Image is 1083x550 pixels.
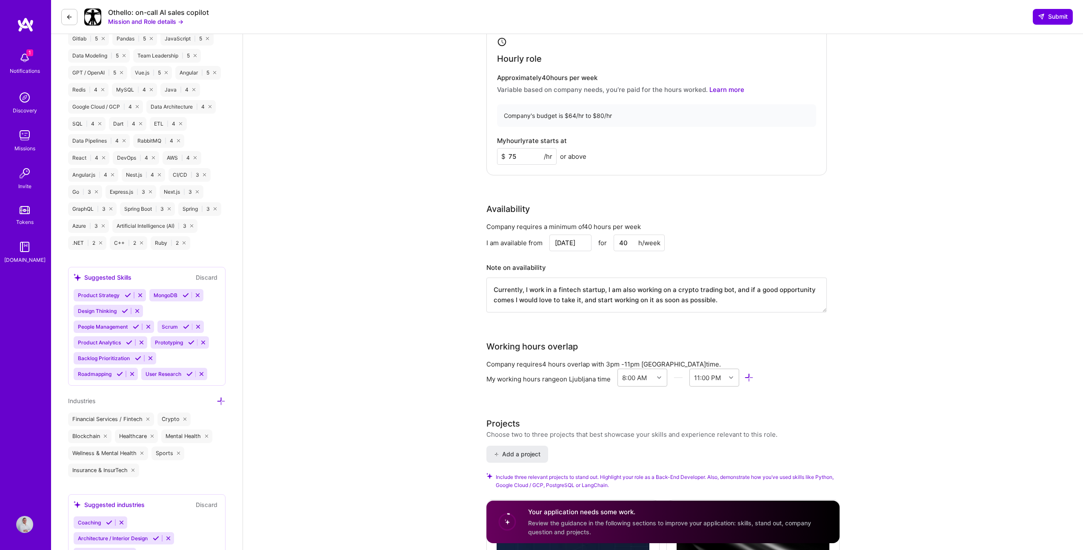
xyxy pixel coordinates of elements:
[158,173,161,176] i: icon Close
[151,447,185,460] div: Sports
[497,148,557,165] input: XXX
[150,37,153,40] i: icon Close
[68,464,139,477] div: Insurance & InsurTech
[18,182,31,191] div: Invite
[560,152,586,161] span: or above
[125,292,131,298] i: Accept
[674,373,683,383] i: icon HorizontalInLineDivider
[486,203,530,215] div: Availability
[78,339,121,346] span: Product Analytics
[104,435,107,438] i: icon Close
[486,222,827,231] div: Company requires a minimum of 40 hours per week
[160,32,213,46] div: JavaScript 5
[106,185,156,199] div: Express.js 3
[165,535,171,541] i: Reject
[153,69,154,76] span: |
[110,236,147,250] div: C++ 2
[169,168,210,182] div: CI/CD 3
[78,324,128,330] span: People Management
[209,105,211,108] i: icon Close
[123,103,125,110] span: |
[89,223,91,229] span: |
[122,308,128,314] i: Accept
[68,134,130,148] div: Data Pipelines 4
[486,340,578,353] div: Working hours overlap
[486,430,777,439] div: Choose two to three projects that best showcase your skills and experience relevant to this role.
[180,86,182,93] span: |
[101,88,104,91] i: icon Close
[20,206,30,214] img: tokens
[123,54,126,57] i: icon Close
[111,52,112,59] span: |
[112,32,157,46] div: Pandas 5
[16,49,33,66] img: bell
[205,435,208,438] i: icon Close
[68,397,95,404] span: Industries
[68,32,109,46] div: Gitlab 5
[192,88,195,91] i: icon Close
[501,152,506,161] span: $
[26,49,33,56] span: 1
[486,375,611,384] div: My working hours range on Ljubljana time
[146,371,181,377] span: User Research
[160,83,200,97] div: Java 4
[598,238,607,247] div: for
[178,223,180,229] span: |
[109,207,112,210] i: icon Close
[17,17,34,32] img: logo
[10,66,40,75] div: Notifications
[13,106,37,115] div: Discovery
[177,139,180,142] i: icon Close
[486,278,827,312] textarea: Currently, I work in a fintech startup, I am also working on a crypto trading bot, and if a good ...
[84,9,101,26] img: Company Logo
[110,137,112,144] span: |
[694,373,721,382] div: 11:00 PM
[16,516,33,533] img: User Avatar
[157,412,191,426] div: Crypto
[195,324,201,330] i: Reject
[74,273,131,282] div: Suggested Skills
[146,100,216,114] div: Data Architecture 4
[181,155,183,161] span: |
[16,238,33,255] img: guide book
[97,206,99,212] span: |
[68,83,109,97] div: Redis 4
[165,71,168,74] i: icon Close
[155,339,183,346] span: Prototyping
[177,452,180,455] i: icon Close
[108,69,110,76] span: |
[486,473,492,479] i: Check
[87,240,89,246] span: |
[150,88,153,91] i: icon Close
[78,535,148,541] span: Architecture / Interior Design
[497,74,816,82] h4: Approximately 40 hours per week
[68,100,143,114] div: Google Cloud / GCP 4
[146,172,147,178] span: |
[102,224,105,227] i: icon Close
[74,501,81,508] i: icon SuggestedTeams
[138,35,140,42] span: |
[497,148,586,165] div: To add a monthly rate, update availability to 40h/week
[16,218,34,226] div: Tokens
[194,156,197,159] i: icon Close
[90,35,91,42] span: |
[89,86,91,93] span: |
[90,155,91,161] span: |
[146,418,150,421] i: icon Close
[151,435,154,438] i: icon Close
[614,235,665,251] input: XX
[68,447,148,460] div: Wellness & Mental Health
[83,189,84,195] span: |
[196,190,199,193] i: icon Close
[1033,9,1073,24] button: Submit
[194,292,201,298] i: Reject
[183,241,186,244] i: icon Close
[108,17,183,26] button: Mission and Role details →
[68,430,111,443] div: Blockchain
[140,241,143,244] i: icon Close
[494,452,499,457] i: icon PlusBlack
[150,117,186,131] div: ETL 4
[68,236,106,250] div: .NET 2
[74,500,145,509] div: Suggested industries
[78,292,120,298] span: Product Strategy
